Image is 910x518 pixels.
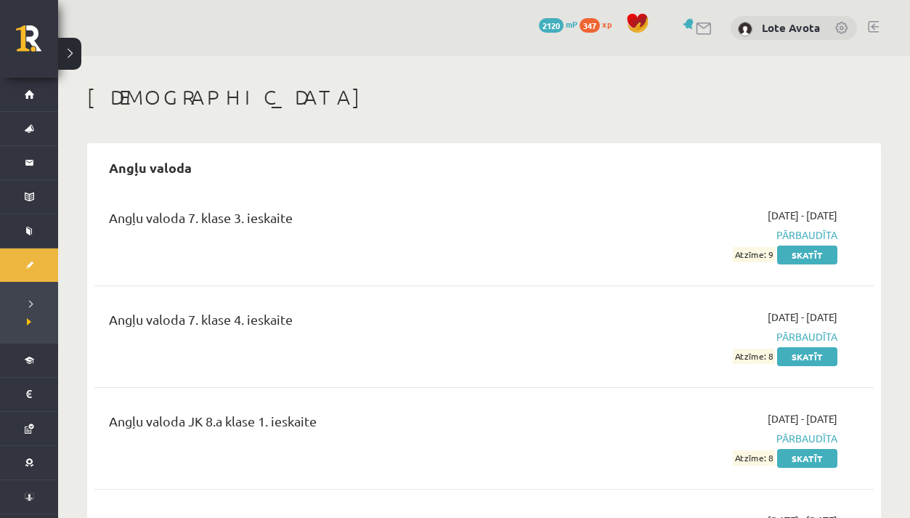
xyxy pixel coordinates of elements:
a: Skatīt [777,347,837,366]
a: Skatīt [777,246,837,264]
a: Skatīt [777,449,837,468]
span: Atzīme: 9 [733,247,775,262]
h2: Angļu valoda [94,150,206,185]
span: 2120 [539,18,564,33]
span: [DATE] - [DATE] [768,411,837,426]
div: Angļu valoda JK 8.a klase 1. ieskaite [109,411,588,438]
img: Lote Avota [738,22,752,36]
span: 347 [580,18,600,33]
span: Pārbaudīta [609,227,837,243]
span: Pārbaudīta [609,431,837,446]
a: Rīgas 1. Tālmācības vidusskola [16,25,58,62]
span: [DATE] - [DATE] [768,309,837,325]
span: Atzīme: 8 [733,450,775,466]
span: mP [566,18,577,30]
span: [DATE] - [DATE] [768,208,837,223]
span: Pārbaudīta [609,329,837,344]
h1: [DEMOGRAPHIC_DATA] [87,85,881,110]
span: Atzīme: 8 [733,349,775,364]
a: Lote Avota [762,20,820,35]
span: xp [602,18,612,30]
a: 347 xp [580,18,619,30]
div: Angļu valoda 7. klase 4. ieskaite [109,309,588,336]
a: 2120 mP [539,18,577,30]
div: Angļu valoda 7. klase 3. ieskaite [109,208,588,235]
